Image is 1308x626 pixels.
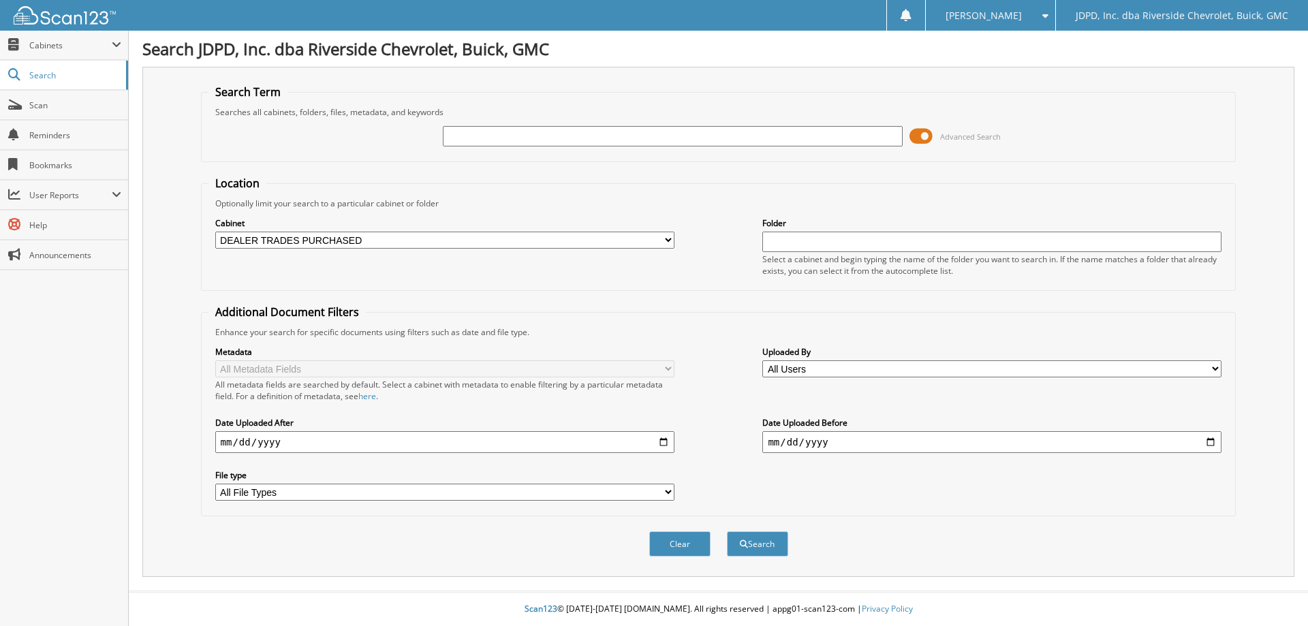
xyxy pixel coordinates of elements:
span: Scan123 [525,603,557,614]
span: Cabinets [29,40,112,51]
input: start [215,431,674,453]
span: Help [29,219,121,231]
input: end [762,431,1221,453]
h1: Search JDPD, Inc. dba Riverside Chevrolet, Buick, GMC [142,37,1294,60]
span: Announcements [29,249,121,261]
a: here [358,390,376,402]
span: Bookmarks [29,159,121,171]
span: JDPD, Inc. dba Riverside Chevrolet, Buick, GMC [1076,12,1288,20]
div: Select a cabinet and begin typing the name of the folder you want to search in. If the name match... [762,253,1221,277]
legend: Search Term [208,84,287,99]
div: Searches all cabinets, folders, files, metadata, and keywords [208,106,1229,118]
legend: Location [208,176,266,191]
label: Folder [762,217,1221,229]
label: Cabinet [215,217,674,229]
legend: Additional Document Filters [208,304,366,319]
div: © [DATE]-[DATE] [DOMAIN_NAME]. All rights reserved | appg01-scan123-com | [129,593,1308,626]
label: Date Uploaded After [215,417,674,428]
span: Reminders [29,129,121,141]
span: [PERSON_NAME] [946,12,1022,20]
label: Date Uploaded Before [762,417,1221,428]
div: Optionally limit your search to a particular cabinet or folder [208,198,1229,209]
label: File type [215,469,674,481]
span: Search [29,69,119,81]
button: Search [727,531,788,557]
img: scan123-logo-white.svg [14,6,116,25]
label: Metadata [215,346,674,358]
button: Clear [649,531,711,557]
div: All metadata fields are searched by default. Select a cabinet with metadata to enable filtering b... [215,379,674,402]
label: Uploaded By [762,346,1221,358]
div: Enhance your search for specific documents using filters such as date and file type. [208,326,1229,338]
a: Privacy Policy [862,603,913,614]
span: Scan [29,99,121,111]
span: User Reports [29,189,112,201]
span: Advanced Search [940,131,1001,142]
